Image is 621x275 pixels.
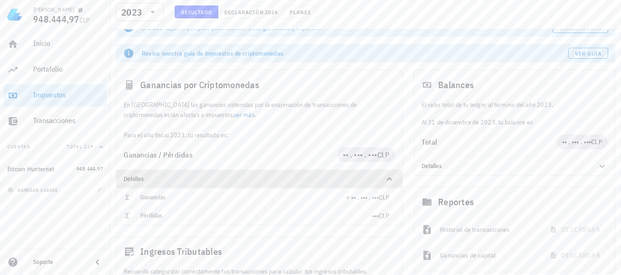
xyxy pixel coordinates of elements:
[346,193,379,202] span: + •• . ••• . •••
[33,116,103,125] div: Transacciones
[568,48,608,59] a: Ver guía
[218,6,284,18] button: Declaración 2024
[4,84,107,107] a: Impuestos
[591,138,602,146] span: CLP
[33,6,74,13] div: [PERSON_NAME]
[76,165,103,172] span: 948.444,97
[124,175,373,183] div: Detalles
[377,150,390,159] span: CLP
[33,65,103,73] div: Portafolio
[4,158,107,180] a: Bitcoin Hunternet 948.444,97
[224,9,264,16] span: Declaración
[379,193,389,202] span: CLP
[175,6,218,18] button: Resultado
[422,100,608,110] p: El valor total de tu ledger al término del año 2023.
[414,157,615,175] div: Detalles
[4,33,107,55] a: Inicio
[116,100,402,140] div: En [GEOGRAPHIC_DATA] las ganancias obtenidas por la enajenación de transacciones de criptomonedas...
[116,3,164,21] div: 2023
[116,237,402,266] div: Ingresos Tributables
[440,219,536,240] div: Historial de transacciones
[116,170,402,188] div: Detalles
[6,185,62,195] button: agregar cuenta
[414,70,615,100] div: Balances
[181,9,212,16] span: Resultado
[80,16,90,24] span: CLP
[7,7,22,22] img: LedgiFi
[140,212,372,219] div: Pérdidas
[142,49,568,58] div: Revisa nuestra guía de impuestos de criptomonedas
[422,163,586,170] div: Detalles
[414,187,615,217] div: Reportes
[264,9,278,16] span: 2024
[116,70,402,100] div: Ganancias por Criptomonedas
[10,187,58,193] span: agregar cuenta
[4,136,107,158] button: CuentasTotal CLP
[422,138,557,146] div: Total
[575,50,602,57] span: Ver guía
[562,138,592,146] span: •• . ••• . •••
[4,110,107,132] a: Transacciones
[121,8,142,17] div: 2023
[33,90,103,99] div: Impuestos
[234,111,255,119] a: ver más
[124,150,193,159] span: Ganancias / Pérdidas
[4,59,107,81] a: Portafolio
[372,212,379,220] span: •••
[440,245,536,265] div: Ganancias de capital
[414,100,615,127] div: Al 31 de diciembre de 2023, tu balance es
[33,13,80,25] span: 948.444,97
[379,212,389,220] span: CLP
[67,144,94,150] span: Total CLP
[7,165,54,173] div: Bitcoin Hunternet
[33,258,85,266] div: Soporte
[33,39,103,48] div: Inicio
[140,194,346,201] div: Ganancias
[343,150,377,159] span: •• . ••• . •••
[284,6,317,18] button: Planes
[289,9,311,16] span: Planes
